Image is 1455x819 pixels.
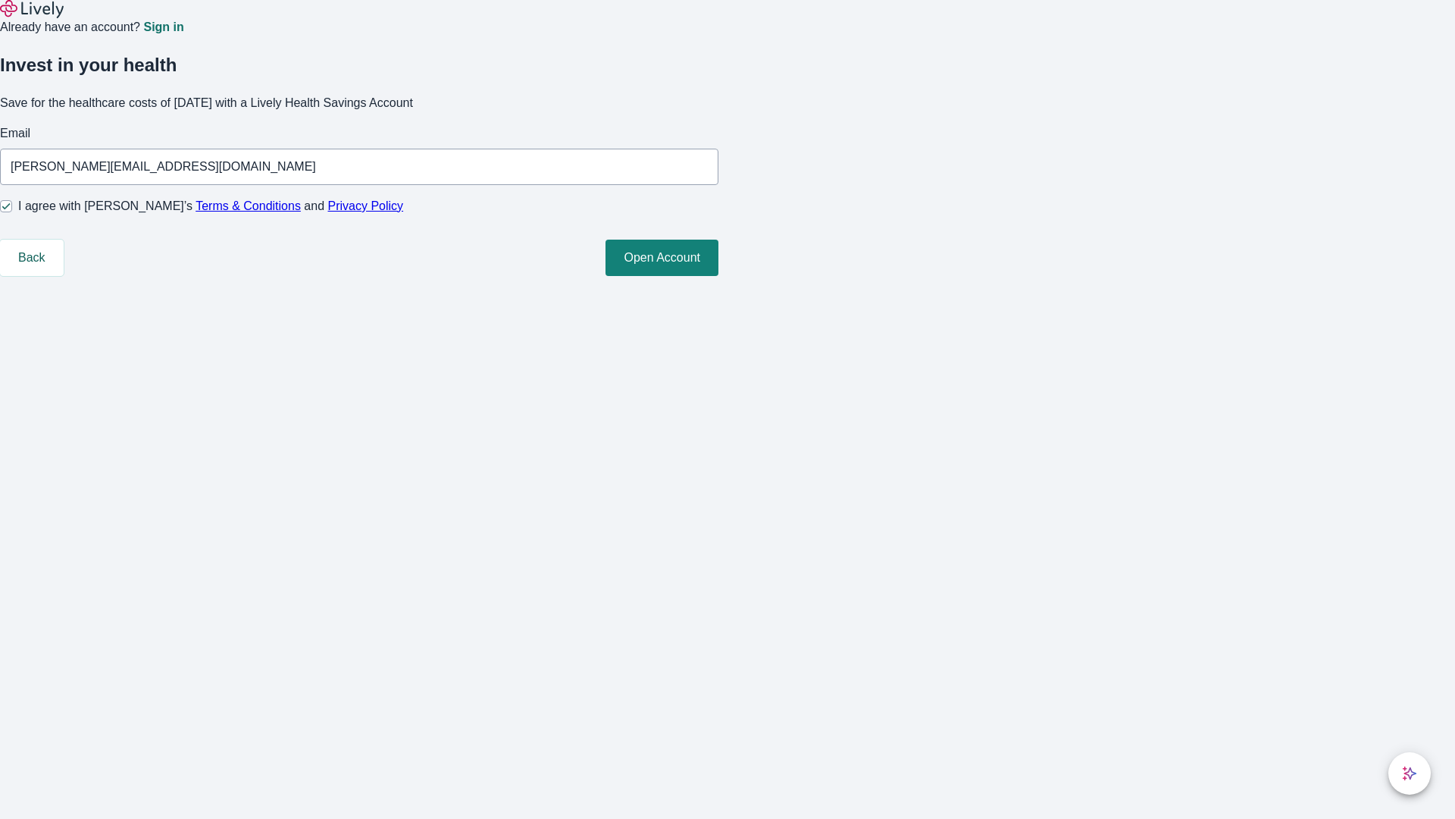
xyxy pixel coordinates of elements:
span: I agree with [PERSON_NAME]’s and [18,197,403,215]
button: chat [1388,752,1431,795]
a: Terms & Conditions [196,199,301,212]
a: Privacy Policy [328,199,404,212]
button: Open Account [605,240,718,276]
a: Sign in [143,21,183,33]
svg: Lively AI Assistant [1402,766,1417,781]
